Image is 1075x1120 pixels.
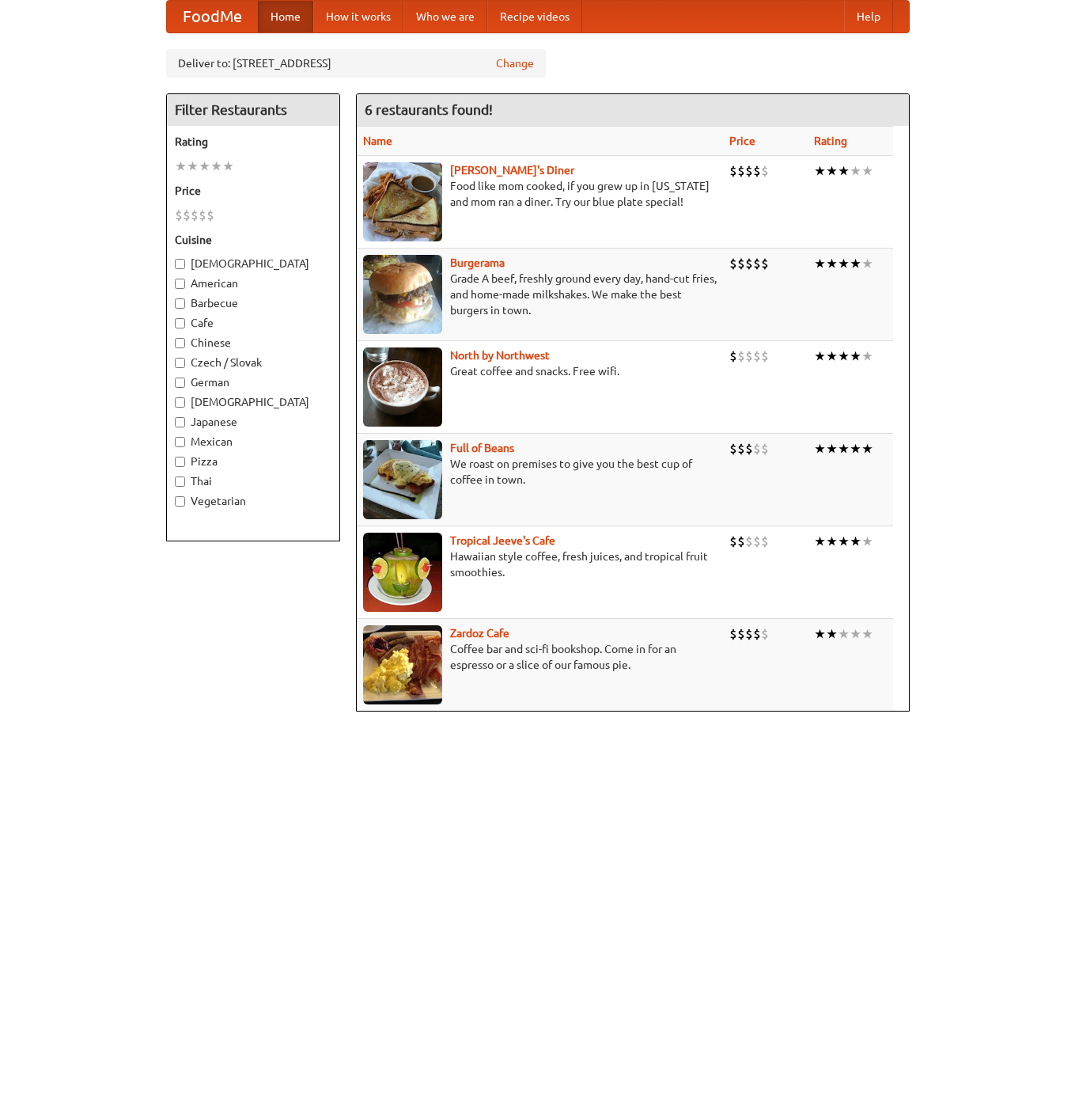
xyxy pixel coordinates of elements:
[175,232,331,248] h5: Cuisine
[450,349,550,362] a: North by Northwest
[850,440,861,457] li: ★
[175,374,331,390] label: German
[175,183,331,199] h5: Price
[166,49,546,78] div: Deliver to: [STREET_ADDRESS]
[363,549,717,580] p: Hawaiian style coffee, fresh juices, and tropical fruit smoothies.
[753,162,761,180] li: $
[175,279,185,289] input: American
[737,162,745,180] li: $
[175,417,185,427] input: Japanese
[737,440,745,457] li: $
[761,440,769,457] li: $
[761,347,769,365] li: $
[844,1,893,32] a: Help
[450,256,505,269] a: Burgerama
[861,162,873,180] li: ★
[850,533,861,550] li: ★
[363,533,442,612] img: jeeves.jpg
[814,533,826,550] li: ★
[175,158,187,175] li: ★
[496,55,534,71] a: Change
[175,275,331,291] label: American
[175,454,331,469] label: Pizza
[183,207,191,224] li: $
[175,358,185,368] input: Czech / Slovak
[729,347,737,365] li: $
[175,259,185,269] input: [DEMOGRAPHIC_DATA]
[737,347,745,365] li: $
[167,94,339,126] h4: Filter Restaurants
[210,158,222,175] li: ★
[450,164,574,177] b: [PERSON_NAME]'s Diner
[745,440,753,457] li: $
[850,347,861,365] li: ★
[745,255,753,272] li: $
[175,295,331,311] label: Barbecue
[753,533,761,550] li: $
[403,1,487,32] a: Who we are
[199,158,210,175] li: ★
[450,442,514,454] b: Full of Beans
[175,437,185,447] input: Mexican
[861,625,873,643] li: ★
[753,255,761,272] li: $
[175,457,185,467] input: Pizza
[814,440,826,457] li: ★
[737,533,745,550] li: $
[175,496,185,507] input: Vegetarian
[850,162,861,180] li: ★
[861,347,873,365] li: ★
[761,255,769,272] li: $
[450,534,555,547] a: Tropical Jeeve's Cafe
[814,625,826,643] li: ★
[729,255,737,272] li: $
[729,533,737,550] li: $
[761,625,769,643] li: $
[199,207,206,224] li: $
[175,315,331,331] label: Cafe
[175,355,331,370] label: Czech / Slovak
[258,1,313,32] a: Home
[761,162,769,180] li: $
[175,394,331,410] label: [DEMOGRAPHIC_DATA]
[313,1,403,32] a: How it works
[861,440,873,457] li: ★
[191,207,199,224] li: $
[826,440,838,457] li: ★
[814,162,826,180] li: ★
[838,625,850,643] li: ★
[365,102,493,117] ng-pluralize: 6 restaurants found!
[826,162,838,180] li: ★
[737,255,745,272] li: $
[175,414,331,430] label: Japanese
[175,207,183,224] li: $
[450,627,509,640] a: Zardoz Cafe
[175,256,331,271] label: [DEMOGRAPHIC_DATA]
[745,162,753,180] li: $
[729,625,737,643] li: $
[814,347,826,365] li: ★
[363,456,717,488] p: We roast on premises to give you the best cup of coffee in town.
[861,255,873,272] li: ★
[745,533,753,550] li: $
[729,162,737,180] li: $
[363,255,442,334] img: burgerama.jpg
[838,533,850,550] li: ★
[753,625,761,643] li: $
[175,298,185,309] input: Barbecue
[850,255,861,272] li: ★
[761,533,769,550] li: $
[175,134,331,150] h5: Rating
[167,1,258,32] a: FoodMe
[826,533,838,550] li: ★
[838,255,850,272] li: ★
[187,158,199,175] li: ★
[175,318,185,328] input: Cafe
[206,207,214,224] li: $
[745,625,753,643] li: $
[363,162,442,241] img: sallys.jpg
